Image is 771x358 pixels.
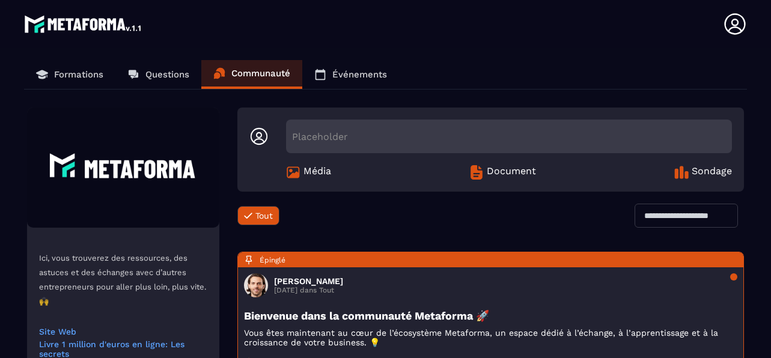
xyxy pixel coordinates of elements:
[332,69,387,80] p: Événements
[286,120,732,153] div: Placeholder
[54,69,103,80] p: Formations
[231,68,290,79] p: Communauté
[201,60,302,89] a: Communauté
[24,12,143,36] img: logo
[303,165,331,180] span: Média
[39,327,207,336] a: Site Web
[145,69,189,80] p: Questions
[302,60,399,89] a: Événements
[274,276,343,286] h3: [PERSON_NAME]
[487,165,536,180] span: Document
[24,60,115,89] a: Formations
[260,256,285,264] span: Épinglé
[39,251,207,309] p: Ici, vous trouverez des ressources, des astuces et des échanges avec d’autres entrepreneurs pour ...
[274,286,343,294] p: [DATE] dans Tout
[692,165,732,180] span: Sondage
[244,309,737,322] h3: Bienvenue dans la communauté Metaforma 🚀
[27,108,219,228] img: Community background
[115,60,201,89] a: Questions
[255,211,273,220] span: Tout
